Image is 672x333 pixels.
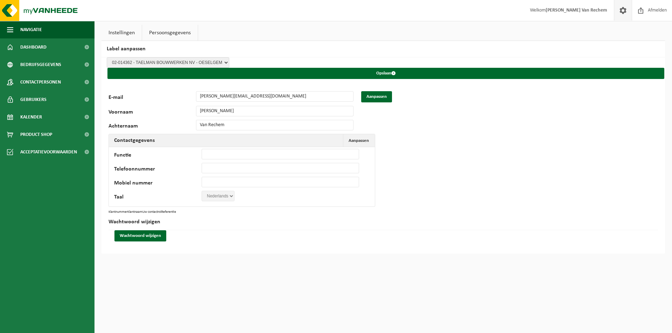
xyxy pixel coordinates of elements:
span: Product Shop [20,126,52,143]
strong: [PERSON_NAME] Van Rechem [546,8,607,13]
label: Functie [114,152,202,159]
label: Achternaam [108,123,196,130]
span: Bedrijfsgegevens [20,56,61,73]
th: Uw contactrol [142,210,161,214]
h2: Contactgegevens [109,134,160,147]
span: Acceptatievoorwaarden [20,143,77,161]
span: Aanpassen [349,138,369,143]
button: Aanpassen [361,91,392,102]
span: Gebruikers [20,91,47,108]
th: Klantnaam [127,210,142,214]
label: Voornaam [108,109,196,116]
h2: Label aanpassen [101,41,665,57]
h2: Wachtwoord wijzigen [108,214,658,230]
label: Mobiel nummer [114,180,202,187]
label: Telefoonnummer [114,166,202,173]
span: Navigatie [20,21,42,38]
input: E-mail [196,91,353,102]
span: Dashboard [20,38,47,56]
select: '; '; '; [202,191,234,201]
button: Wachtwoord wijzigen [114,230,166,241]
span: Kalender [20,108,42,126]
span: Contactpersonen [20,73,61,91]
label: E-mail [108,95,196,102]
button: Opslaan [107,68,664,79]
button: Aanpassen [343,134,374,147]
th: Referentie [161,210,176,214]
label: Taal [114,194,202,201]
a: Instellingen [101,25,142,41]
a: Persoonsgegevens [142,25,198,41]
th: Klantnummer [108,210,127,214]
